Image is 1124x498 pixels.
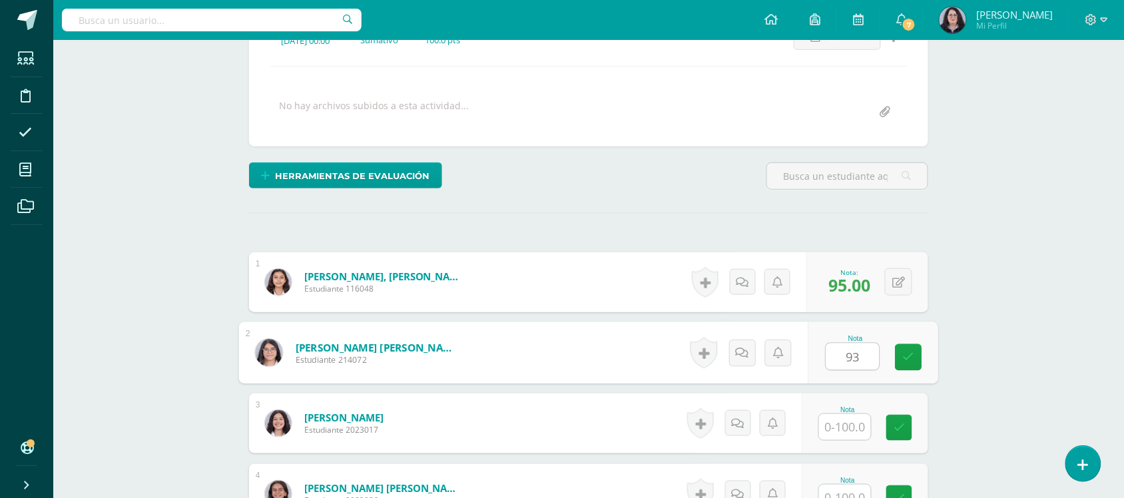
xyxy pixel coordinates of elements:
div: No hay archivos subidos a esta actividad... [279,99,469,125]
div: [DATE] 00:00 [281,35,339,47]
input: 0-100.0 [826,344,880,370]
span: Herramientas de evaluación [276,164,430,188]
a: [PERSON_NAME] [PERSON_NAME] [304,481,464,495]
div: Nota [818,406,877,413]
div: Nota [818,477,877,484]
span: Estudiante 116048 [304,283,464,294]
span: Mi Perfil [976,20,1053,31]
a: Herramientas de evaluación [249,162,442,188]
span: 7 [902,17,916,32]
img: b124f6f8ebcf3e86d9fe5e1614d7cd42.png [265,410,292,437]
div: Nota [826,335,886,342]
img: 827ea4b7cc97872ec63cfb1b85fce88f.png [255,339,282,366]
span: [PERSON_NAME] [976,8,1053,21]
span: Estudiante 214072 [296,354,460,366]
img: 9eb427f72663ba4e29b696e26fca357c.png [940,7,966,33]
input: Busca un usuario... [62,9,362,31]
input: Busca un estudiante aquí... [767,163,928,189]
span: 95.00 [828,274,870,296]
a: [PERSON_NAME], [PERSON_NAME] [304,270,464,283]
input: 0-100.0 [819,414,871,440]
div: Nota: [828,268,870,277]
a: [PERSON_NAME] [304,411,384,424]
span: Estudiante 2023017 [304,424,384,435]
a: [PERSON_NAME] [PERSON_NAME] [296,340,460,354]
img: c40dcce148d828b963d0561032d60aad.png [265,269,292,296]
